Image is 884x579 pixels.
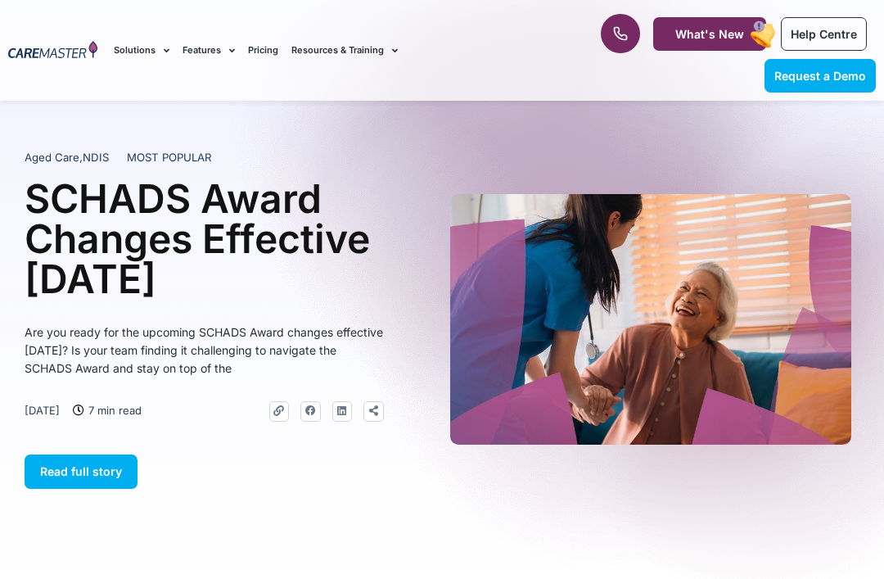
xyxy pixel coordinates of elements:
img: CareMaster Logo [8,41,97,61]
a: Help Centre [781,17,867,51]
nav: Menu [114,23,563,78]
span: NDIS [83,151,109,164]
span: Help Centre [791,27,857,41]
span: Aged Care [25,151,79,164]
a: Resources & Training [291,23,398,78]
span: , [25,151,109,164]
a: Request a Demo [764,59,876,93]
p: Are you ready for the upcoming SCHADS Award changes effective [DATE]? Is your team finding it cha... [25,323,384,378]
span: 7 min read [84,401,142,419]
a: Pricing [248,23,278,78]
time: [DATE] [25,404,60,417]
h1: SCHADS Award Changes Effective [DATE] [25,179,384,299]
span: Request a Demo [774,69,866,83]
span: MOST POPULAR [127,150,212,166]
a: Read full story [25,455,138,489]
img: A heartwarming moment where a support worker in a blue uniform, with a stethoscope draped over he... [450,194,851,445]
a: What's New [653,17,766,51]
span: What's New [675,27,744,41]
a: Features [183,23,235,78]
a: Solutions [114,23,169,78]
span: Read full story [40,464,122,478]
